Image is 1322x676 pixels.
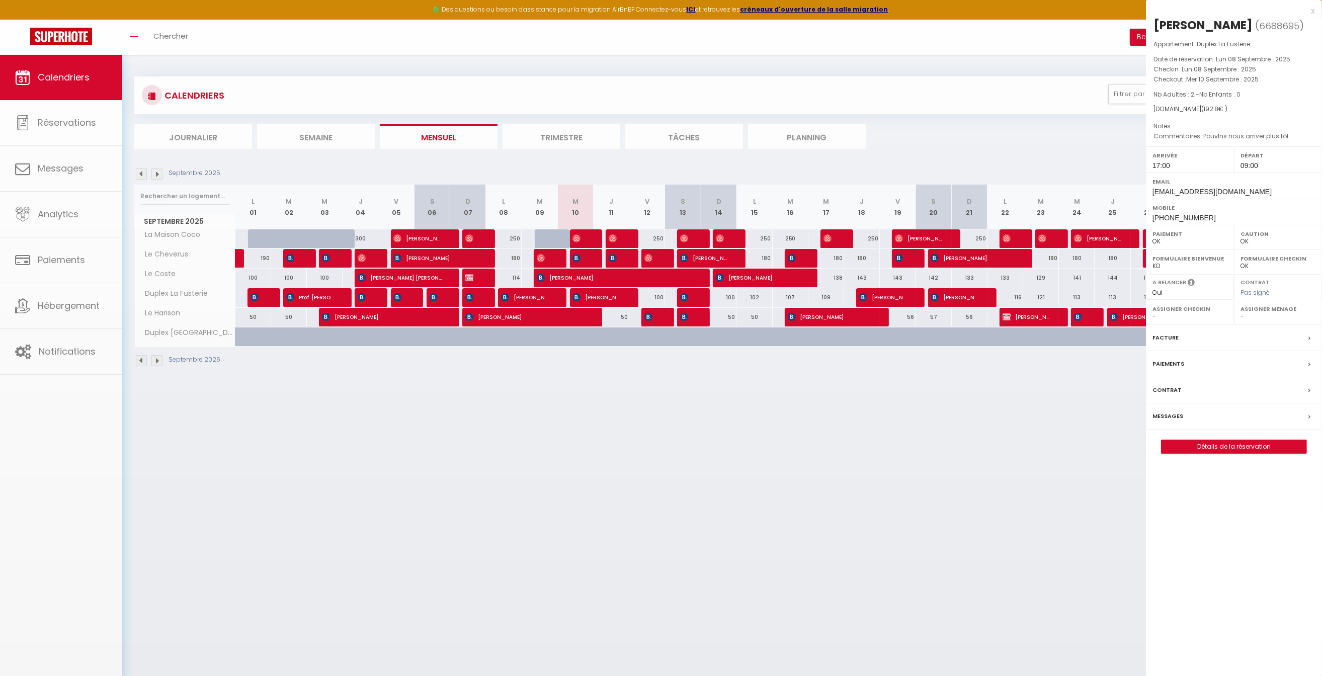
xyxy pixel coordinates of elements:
[1241,150,1315,160] label: Départ
[1153,121,1314,131] p: Notes :
[1197,40,1250,48] span: Duplex La Fusterie
[1152,161,1170,170] span: 17:00
[1174,122,1177,130] span: -
[1152,177,1315,187] label: Email
[1216,55,1290,63] span: Lun 08 Septembre . 2025
[1153,64,1314,74] p: Checkin :
[1153,54,1314,64] p: Date de réservation :
[1162,440,1306,453] a: Détails de la réservation
[1153,105,1314,114] div: [DOMAIN_NAME]
[1152,229,1227,239] label: Paiement
[1153,90,1241,99] span: Nb Adultes : 2 -
[1188,278,1195,289] i: Sélectionner OUI si vous souhaiter envoyer les séquences de messages post-checkout
[1241,288,1270,297] span: Pas signé
[1152,253,1227,264] label: Formulaire Bienvenue
[1153,39,1314,49] p: Appartement :
[1199,90,1241,99] span: Nb Enfants : 0
[8,4,38,34] button: Ouvrir le widget de chat LiveChat
[1152,385,1182,395] label: Contrat
[1152,203,1315,213] label: Mobile
[1182,65,1256,73] span: Lun 08 Septembre . 2025
[1259,20,1299,32] span: 6688695
[1146,5,1314,17] div: x
[1152,332,1179,343] label: Facture
[1152,214,1216,222] span: [PHONE_NUMBER]
[1152,359,1184,369] label: Paiements
[1241,253,1315,264] label: Formulaire Checkin
[1255,19,1304,33] span: ( )
[1241,304,1315,314] label: Assigner Menage
[1153,74,1314,84] p: Checkout :
[1152,411,1183,421] label: Messages
[1161,440,1307,454] button: Détails de la réservation
[1152,150,1227,160] label: Arrivée
[1186,75,1259,83] span: Mer 10 Septembre . 2025
[1201,105,1227,113] span: ( € )
[1241,161,1258,170] span: 09:00
[1241,278,1270,285] label: Contrat
[1204,105,1218,113] span: 192.8
[1203,132,1289,140] span: Pouvlns nous arriver plus tôt
[1152,278,1186,287] label: A relancer
[1152,188,1272,196] span: [EMAIL_ADDRESS][DOMAIN_NAME]
[1152,304,1227,314] label: Assigner Checkin
[1153,17,1253,33] div: [PERSON_NAME]
[1153,131,1314,141] p: Commentaires :
[1241,229,1315,239] label: Caution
